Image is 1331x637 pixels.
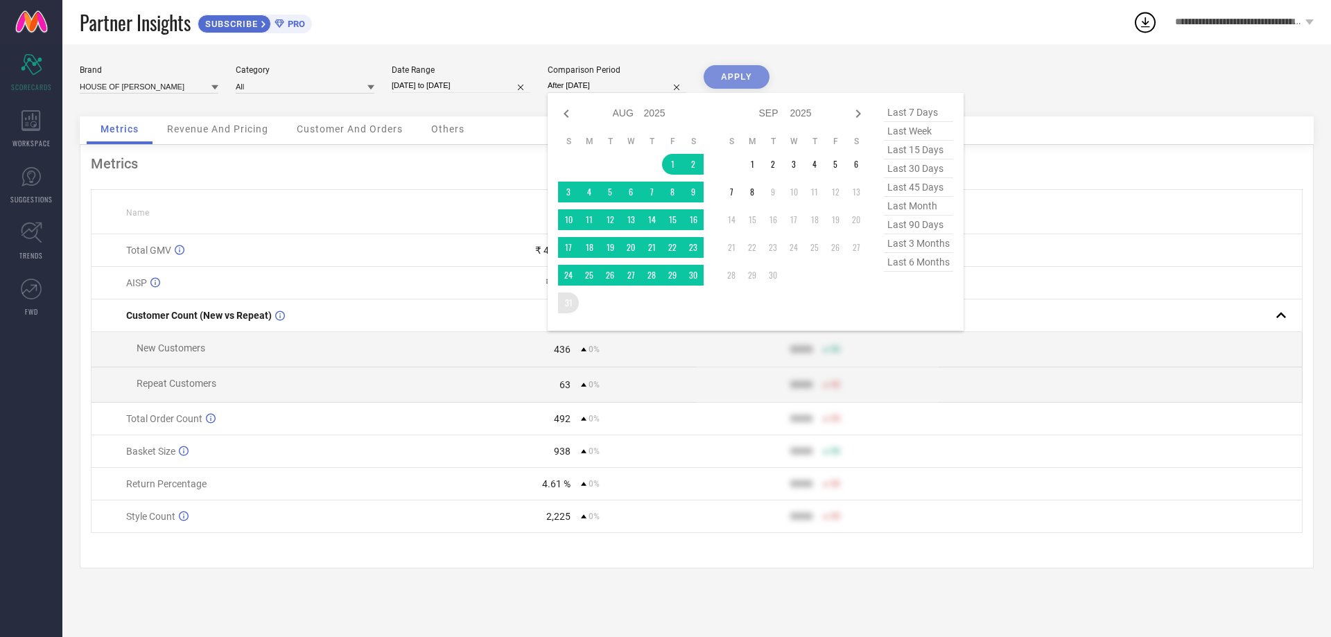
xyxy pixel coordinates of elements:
span: FWD [25,306,38,317]
td: Mon Aug 11 2025 [579,209,600,230]
td: Thu Sep 11 2025 [804,182,825,202]
div: Previous month [558,105,575,122]
div: 938 [554,446,571,457]
span: 0% [589,380,600,390]
td: Thu Aug 07 2025 [641,182,662,202]
input: Select comparison period [548,78,686,93]
div: Metrics [91,155,1303,172]
td: Sun Aug 17 2025 [558,237,579,258]
td: Mon Aug 18 2025 [579,237,600,258]
td: Wed Sep 03 2025 [783,154,804,175]
div: Comparison Period [548,65,686,75]
th: Saturday [683,136,704,147]
span: Partner Insights [80,8,191,37]
span: Name [126,208,149,218]
input: Select date range [392,78,530,93]
td: Tue Aug 05 2025 [600,182,620,202]
span: Return Percentage [126,478,207,489]
td: Fri Sep 12 2025 [825,182,846,202]
span: Customer And Orders [297,123,403,134]
span: SUBSCRIBE [198,19,261,29]
div: 9999 [790,344,812,355]
span: 0% [589,512,600,521]
td: Tue Aug 12 2025 [600,209,620,230]
div: 2,225 [546,511,571,522]
td: Sat Sep 20 2025 [846,209,867,230]
div: 9999 [790,511,812,522]
span: 0% [589,414,600,424]
td: Fri Aug 29 2025 [662,265,683,286]
td: Sat Aug 16 2025 [683,209,704,230]
td: Mon Sep 01 2025 [742,154,763,175]
div: 9999 [790,478,812,489]
td: Sun Sep 28 2025 [721,265,742,286]
span: Metrics [101,123,139,134]
td: Sun Sep 14 2025 [721,209,742,230]
span: SCORECARDS [11,82,52,92]
div: 436 [554,344,571,355]
a: SUBSCRIBEPRO [198,11,312,33]
td: Tue Sep 09 2025 [763,182,783,202]
td: Fri Sep 05 2025 [825,154,846,175]
td: Fri Aug 08 2025 [662,182,683,202]
span: Basket Size [126,446,175,457]
span: last 30 days [884,159,953,178]
th: Monday [742,136,763,147]
td: Sun Sep 07 2025 [721,182,742,202]
span: last month [884,197,953,216]
td: Sat Aug 02 2025 [683,154,704,175]
span: PRO [284,19,305,29]
td: Thu Sep 18 2025 [804,209,825,230]
div: ₹ 849 [546,277,571,288]
td: Mon Aug 25 2025 [579,265,600,286]
span: 0% [589,479,600,489]
td: Sat Aug 09 2025 [683,182,704,202]
span: 50 [830,512,840,521]
div: 63 [559,379,571,390]
td: Sun Aug 10 2025 [558,209,579,230]
td: Thu Aug 21 2025 [641,237,662,258]
th: Wednesday [620,136,641,147]
td: Mon Sep 15 2025 [742,209,763,230]
td: Mon Sep 22 2025 [742,237,763,258]
th: Tuesday [763,136,783,147]
td: Sat Aug 30 2025 [683,265,704,286]
td: Tue Aug 19 2025 [600,237,620,258]
td: Sat Sep 06 2025 [846,154,867,175]
td: Mon Sep 08 2025 [742,182,763,202]
th: Tuesday [600,136,620,147]
span: 50 [830,479,840,489]
td: Thu Aug 28 2025 [641,265,662,286]
td: Fri Aug 22 2025 [662,237,683,258]
div: Open download list [1133,10,1158,35]
div: ₹ 4.61 L [535,245,571,256]
td: Wed Aug 20 2025 [620,237,641,258]
th: Monday [579,136,600,147]
span: last 3 months [884,234,953,253]
th: Friday [662,136,683,147]
td: Mon Aug 04 2025 [579,182,600,202]
span: 0% [589,446,600,456]
span: 50 [830,414,840,424]
td: Sun Sep 21 2025 [721,237,742,258]
div: 9999 [790,413,812,424]
span: last 45 days [884,178,953,197]
th: Sunday [558,136,579,147]
span: last 15 days [884,141,953,159]
td: Wed Aug 13 2025 [620,209,641,230]
span: AISP [126,277,147,288]
div: 4.61 % [542,478,571,489]
span: Total Order Count [126,413,202,424]
span: 50 [830,446,840,456]
td: Mon Sep 29 2025 [742,265,763,286]
th: Thursday [641,136,662,147]
td: Thu Sep 25 2025 [804,237,825,258]
div: 492 [554,413,571,424]
span: Repeat Customers [137,378,216,389]
span: Revenue And Pricing [167,123,268,134]
span: New Customers [137,342,205,354]
span: Customer Count (New vs Repeat) [126,310,272,321]
span: 50 [830,380,840,390]
td: Tue Aug 26 2025 [600,265,620,286]
td: Thu Sep 04 2025 [804,154,825,175]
